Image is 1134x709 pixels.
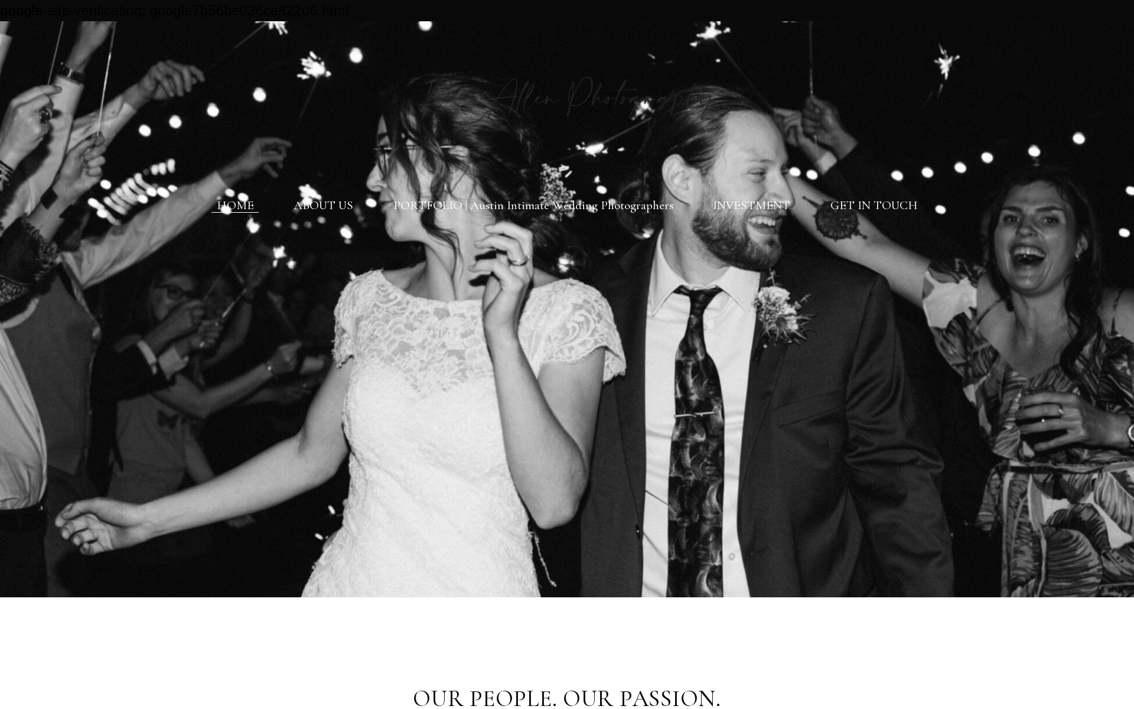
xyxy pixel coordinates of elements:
img: Rae Allen Photography [390,35,744,146]
a: GET IN TOUCH [830,198,918,213]
a: HOME [217,198,254,213]
a: INVESTMENT [713,198,790,213]
a: ABOUT US [294,198,353,213]
a: PORTFOLIO | Austin Intimate Wedding Photographers [393,198,673,213]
